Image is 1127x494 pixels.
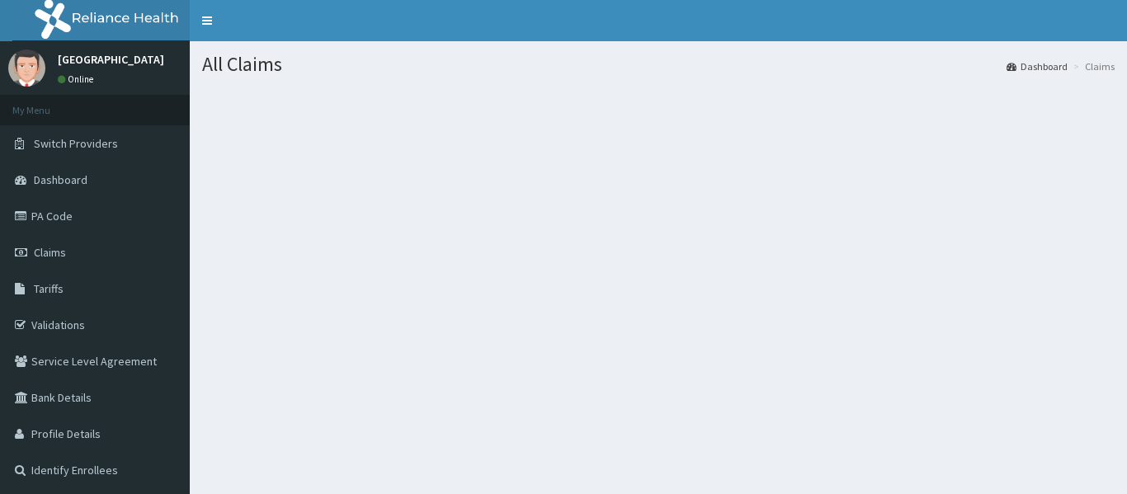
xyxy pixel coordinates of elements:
[34,172,87,187] span: Dashboard
[1007,59,1068,73] a: Dashboard
[202,54,1115,75] h1: All Claims
[58,54,164,65] p: [GEOGRAPHIC_DATA]
[34,281,64,296] span: Tariffs
[34,136,118,151] span: Switch Providers
[8,49,45,87] img: User Image
[58,73,97,85] a: Online
[34,245,66,260] span: Claims
[1069,59,1115,73] li: Claims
